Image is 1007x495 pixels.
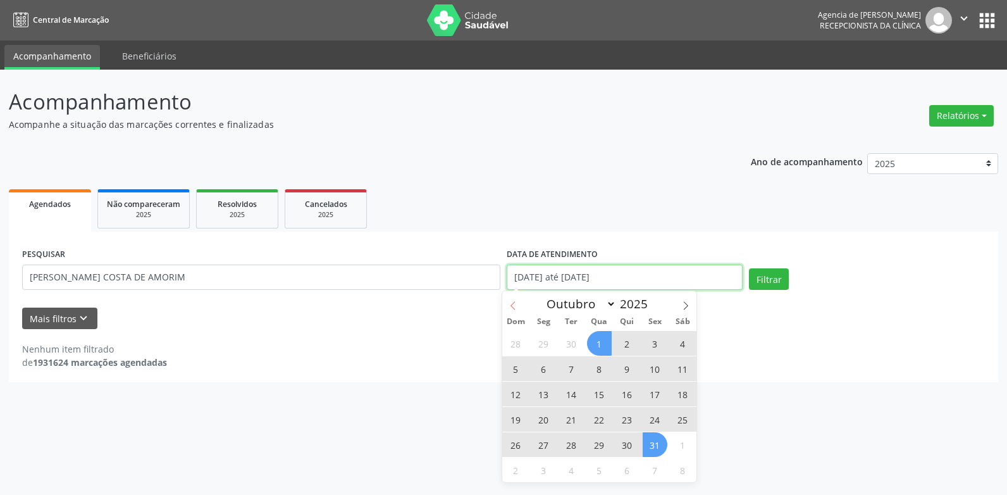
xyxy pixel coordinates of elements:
span: Outubro 17, 2025 [643,382,667,406]
span: Central de Marcação [33,15,109,25]
input: Nome, código do beneficiário ou CPF [22,265,500,290]
a: Central de Marcação [9,9,109,30]
span: Outubro 13, 2025 [531,382,556,406]
span: Novembro 7, 2025 [643,458,667,482]
div: 2025 [107,210,180,220]
span: Cancelados [305,199,347,210]
span: Setembro 28, 2025 [503,331,528,356]
span: Outubro 3, 2025 [643,331,667,356]
span: Não compareceram [107,199,180,210]
div: Nenhum item filtrado [22,342,167,356]
input: Selecione um intervalo [507,265,743,290]
label: PESQUISAR [22,245,65,265]
span: Outubro 10, 2025 [643,356,667,381]
span: Outubro 21, 2025 [559,407,584,432]
span: Outubro 6, 2025 [531,356,556,381]
span: Novembro 4, 2025 [559,458,584,482]
span: Novembro 3, 2025 [531,458,556,482]
p: Acompanhamento [9,86,701,118]
span: Recepcionista da clínica [820,20,921,31]
span: Novembro 2, 2025 [503,458,528,482]
span: Outubro 30, 2025 [615,432,639,457]
button: Relatórios [929,105,994,127]
div: Agencia de [PERSON_NAME] [818,9,921,20]
i: keyboard_arrow_down [77,311,90,325]
span: Outubro 26, 2025 [503,432,528,457]
span: Outubro 29, 2025 [587,432,612,457]
span: Outubro 14, 2025 [559,382,584,406]
span: Outubro 25, 2025 [670,407,695,432]
label: DATA DE ATENDIMENTO [507,245,598,265]
span: Novembro 8, 2025 [670,458,695,482]
span: Outubro 1, 2025 [587,331,612,356]
span: Qui [613,318,641,326]
a: Acompanhamento [4,45,100,70]
div: 2025 [294,210,357,220]
input: Year [616,296,658,312]
span: Setembro 29, 2025 [531,331,556,356]
span: Outubro 18, 2025 [670,382,695,406]
span: Outubro 9, 2025 [615,356,639,381]
span: Novembro 6, 2025 [615,458,639,482]
span: Dom [502,318,530,326]
span: Outubro 2, 2025 [615,331,639,356]
span: Outubro 4, 2025 [670,331,695,356]
span: Outubro 23, 2025 [615,407,639,432]
button: Mais filtroskeyboard_arrow_down [22,308,97,330]
span: Agendados [29,199,71,210]
button: apps [976,9,998,32]
span: Seg [529,318,557,326]
span: Outubro 12, 2025 [503,382,528,406]
span: Outubro 20, 2025 [531,407,556,432]
div: 2025 [206,210,269,220]
span: Outubro 15, 2025 [587,382,612,406]
span: Ter [557,318,585,326]
span: Setembro 30, 2025 [559,331,584,356]
p: Ano de acompanhamento [751,153,863,169]
strong: 1931624 marcações agendadas [33,356,167,368]
span: Outubro 5, 2025 [503,356,528,381]
span: Outubro 28, 2025 [559,432,584,457]
img: img [925,7,952,34]
span: Outubro 7, 2025 [559,356,584,381]
span: Outubro 11, 2025 [670,356,695,381]
i:  [957,11,971,25]
span: Outubro 16, 2025 [615,382,639,406]
p: Acompanhe a situação das marcações correntes e finalizadas [9,118,701,131]
select: Month [541,295,617,313]
span: Outubro 22, 2025 [587,407,612,432]
span: Sex [641,318,669,326]
span: Outubro 19, 2025 [503,407,528,432]
span: Outubro 8, 2025 [587,356,612,381]
span: Outubro 27, 2025 [531,432,556,457]
span: Sáb [669,318,696,326]
a: Beneficiários [113,45,185,67]
span: Qua [585,318,613,326]
span: Novembro 1, 2025 [670,432,695,457]
span: Outubro 31, 2025 [643,432,667,457]
button:  [952,7,976,34]
span: Resolvidos [218,199,257,210]
div: de [22,356,167,369]
span: Novembro 5, 2025 [587,458,612,482]
button: Filtrar [749,268,789,290]
span: Outubro 24, 2025 [643,407,667,432]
